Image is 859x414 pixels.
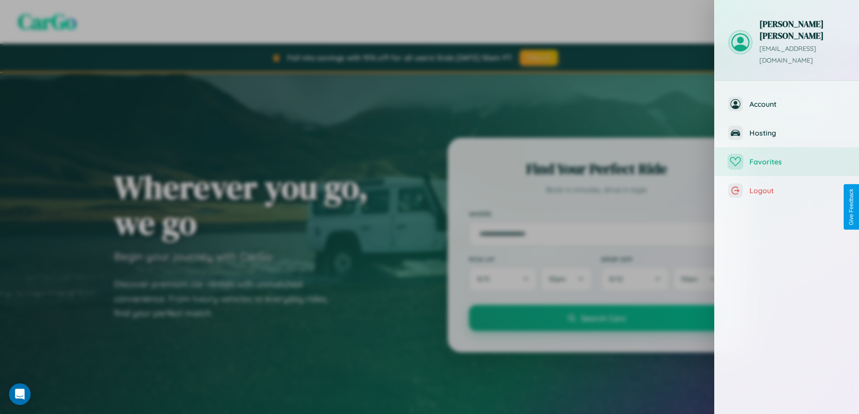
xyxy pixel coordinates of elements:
button: Favorites [715,147,859,176]
span: Favorites [749,157,845,166]
p: [EMAIL_ADDRESS][DOMAIN_NAME] [759,43,845,67]
div: Give Feedback [848,189,854,225]
span: Account [749,100,845,109]
span: Logout [749,186,845,195]
button: Account [715,90,859,118]
button: Logout [715,176,859,205]
div: Open Intercom Messenger [9,383,31,405]
span: Hosting [749,128,845,137]
button: Hosting [715,118,859,147]
h3: [PERSON_NAME] [PERSON_NAME] [759,18,845,41]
